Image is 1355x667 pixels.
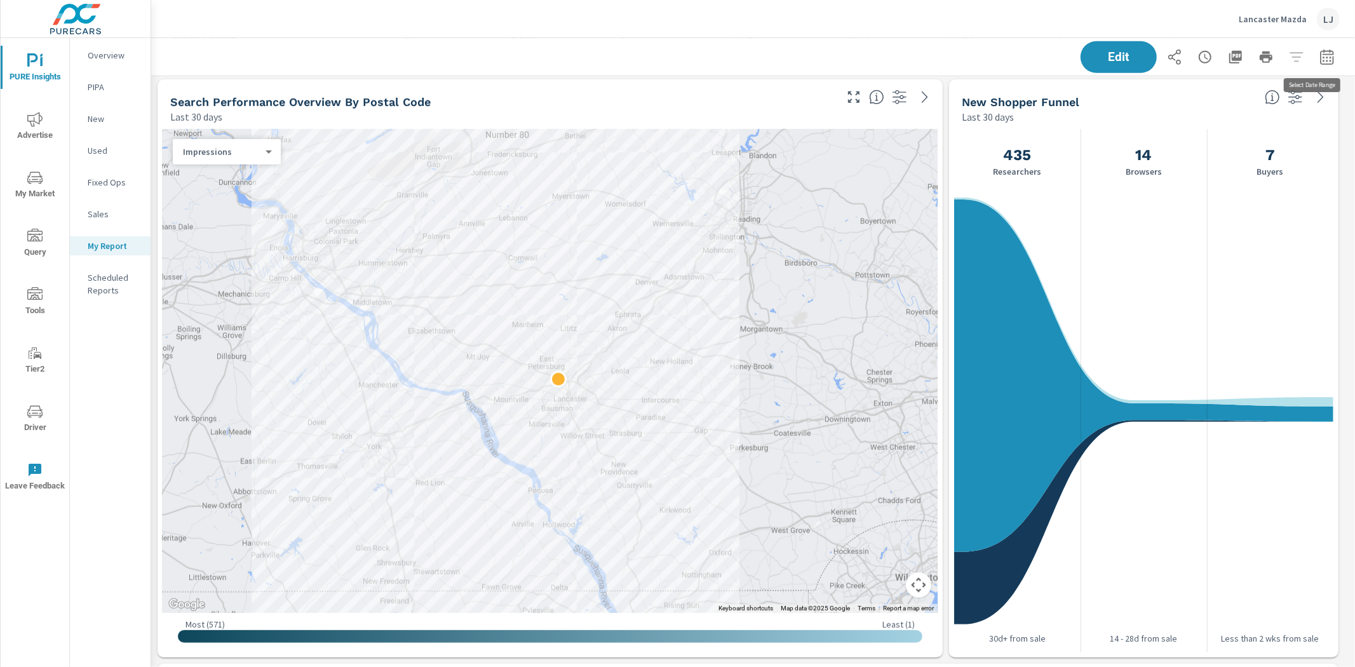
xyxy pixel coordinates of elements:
[170,109,222,125] p: Last 30 days
[88,176,140,189] p: Fixed Ops
[882,619,915,630] p: Least ( 1 )
[869,90,884,105] span: Understand Search performance data by postal code. Individual postal codes can be selected and ex...
[883,605,934,612] a: Report a map error
[4,287,65,318] span: Tools
[1317,8,1340,30] div: LJ
[70,141,151,160] div: Used
[70,46,151,65] div: Overview
[70,205,151,224] div: Sales
[718,604,773,613] button: Keyboard shortcuts
[166,596,208,613] a: Open this area in Google Maps (opens a new window)
[1253,44,1279,70] button: Print Report
[183,146,260,158] p: Impressions
[1093,51,1144,63] span: Edit
[70,268,151,300] div: Scheduled Reports
[1081,41,1157,73] button: Edit
[88,239,140,252] p: My Report
[962,109,1014,125] p: Last 30 days
[1,38,69,506] div: nav menu
[1162,44,1187,70] button: Share Report
[4,112,65,143] span: Advertise
[70,77,151,97] div: PIPA
[166,596,208,613] img: Google
[88,49,140,62] p: Overview
[4,170,65,201] span: My Market
[88,112,140,125] p: New
[906,572,931,598] button: Map camera controls
[88,271,140,297] p: Scheduled Reports
[1265,90,1280,105] span: Know where every customer is during their purchase journey. View customer activity from first cli...
[858,605,875,612] a: Terms (opens in new tab)
[844,87,864,107] button: Make Fullscreen
[4,53,65,84] span: PURE Insights
[1223,44,1248,70] button: "Export Report to PDF"
[781,605,850,612] span: Map data ©2025 Google
[185,619,225,630] p: Most ( 571 )
[70,236,151,255] div: My Report
[88,208,140,220] p: Sales
[88,144,140,157] p: Used
[1311,87,1331,107] a: See more details in report
[70,173,151,192] div: Fixed Ops
[4,462,65,494] span: Leave Feedback
[4,229,65,260] span: Query
[4,404,65,435] span: Driver
[170,95,431,109] h5: Search Performance Overview By Postal Code
[4,346,65,377] span: Tier2
[915,87,935,107] a: See more details in report
[173,146,271,158] div: Impressions
[962,95,1079,109] h5: New Shopper Funnel
[1239,13,1307,25] p: Lancaster Mazda
[70,109,151,128] div: New
[88,81,140,93] p: PIPA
